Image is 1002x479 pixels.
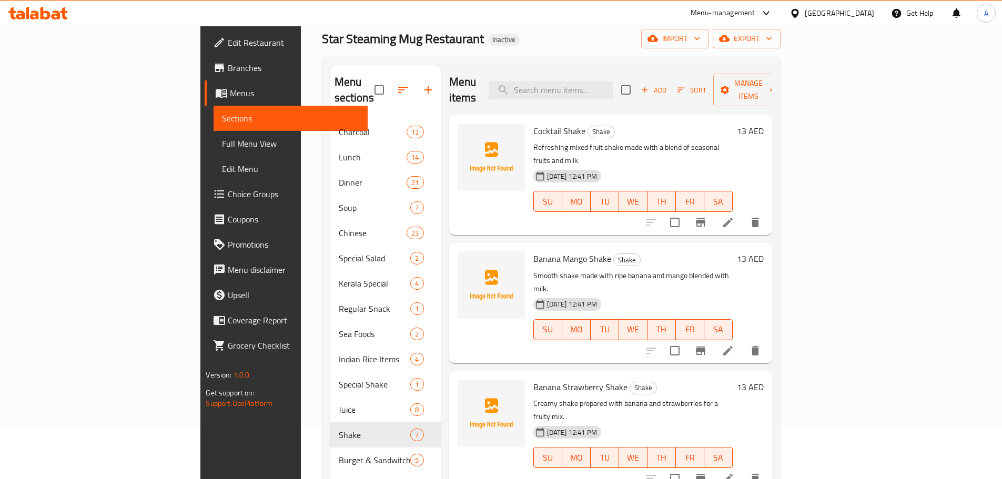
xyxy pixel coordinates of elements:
div: Sea Foods2 [330,321,441,346]
div: Burger & Sandwitches5 [330,447,441,473]
div: items [410,277,423,290]
span: Chinese [339,227,407,239]
button: TU [591,191,619,212]
span: Dinner [339,176,407,189]
span: Charcoal [339,126,407,138]
button: Add section [416,77,441,103]
a: Sections [214,106,368,131]
span: TH [652,194,672,209]
span: MO [566,322,586,337]
button: TH [647,191,676,212]
span: Banana Strawberry Shake [533,379,627,395]
a: Edit menu item [722,344,734,357]
span: Banana Mango Shake [533,251,611,267]
span: Shake [630,382,656,394]
span: TU [595,322,615,337]
button: import [641,29,709,48]
a: Upsell [205,282,368,308]
div: items [410,252,423,264]
button: Add [637,82,671,98]
div: Shake [630,382,657,394]
span: 12 [407,127,423,137]
span: Sort [677,84,706,96]
div: Indian Rice Items4 [330,346,441,372]
span: 8 [411,405,423,415]
span: Special Shake [339,378,411,391]
span: 14 [407,152,423,162]
span: Regular Snack [339,302,411,315]
span: Menus [230,87,359,99]
div: Dinner21 [330,170,441,195]
div: items [410,378,423,391]
span: WE [623,450,643,465]
span: Select all sections [368,79,390,101]
span: Indian Rice Items [339,353,411,365]
div: Lunch14 [330,145,441,170]
span: Shake [588,126,614,138]
span: Coverage Report [228,314,359,327]
span: Promotions [228,238,359,251]
span: 1.0.0 [233,368,249,382]
button: TU [591,319,619,340]
span: Version: [206,368,231,382]
div: items [410,353,423,365]
span: Edit Restaurant [228,36,359,49]
div: Juice8 [330,397,441,422]
button: Branch-specific-item [688,338,713,363]
button: SU [533,319,562,340]
div: items [407,176,423,189]
span: Cocktail Shake [533,123,585,139]
button: WE [619,319,647,340]
span: Manage items [722,77,775,103]
span: TU [595,450,615,465]
div: Menu-management [691,7,755,19]
span: Upsell [228,289,359,301]
span: Choice Groups [228,188,359,200]
span: TH [652,450,672,465]
button: delete [743,338,768,363]
span: Branches [228,62,359,74]
div: Shake7 [330,422,441,447]
span: Burger & Sandwitches [339,454,411,466]
div: Special Salad2 [330,246,441,271]
span: 1 [411,380,423,390]
span: export [721,32,772,45]
span: A [984,7,988,19]
span: 7 [411,203,423,213]
span: TU [595,194,615,209]
span: 7 [411,430,423,440]
a: Grocery Checklist [205,333,368,358]
span: Sort items [671,82,713,98]
p: Smooth shake made with ripe banana and mango blended with milk. [533,269,733,295]
div: Kerala Special4 [330,271,441,296]
span: [DATE] 12:41 PM [543,171,601,181]
div: items [410,454,423,466]
span: 21 [407,178,423,188]
span: Kerala Special [339,277,411,290]
button: MO [562,191,591,212]
span: SU [538,194,558,209]
span: 2 [411,329,423,339]
button: WE [619,191,647,212]
span: Menu disclaimer [228,263,359,276]
a: Edit Menu [214,156,368,181]
div: Shake [339,429,411,441]
p: Creamy shake prepared with banana and strawberries for a fruity mix. [533,397,733,423]
div: items [407,227,423,239]
span: Lunch [339,151,407,164]
span: FR [680,450,700,465]
button: FR [676,191,704,212]
button: SU [533,191,562,212]
a: Support.OpsPlatform [206,396,272,410]
div: items [410,403,423,416]
span: FR [680,194,700,209]
div: Special Shake1 [330,372,441,397]
span: Select to update [664,340,686,362]
button: SA [704,191,733,212]
div: Regular Snack1 [330,296,441,321]
nav: Menu sections [330,115,441,477]
a: Promotions [205,232,368,257]
button: export [713,29,781,48]
button: MO [562,319,591,340]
